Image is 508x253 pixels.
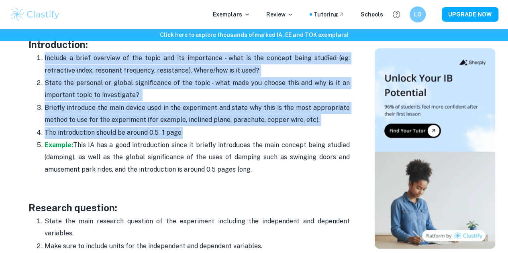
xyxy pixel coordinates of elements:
a: Example: [45,141,73,149]
img: Clastify logo [10,6,61,22]
a: Tutoring [314,10,345,19]
p: This IA has a good introduction since it briefly introduces the main concept being studied (dampi... [45,139,350,176]
p: State the personal or global significance of the topic - what made you choose this and why is it ... [45,77,350,101]
p: Include a brief overview of the topic and its importance - what is the concept being studied (eg:... [45,52,350,77]
h6: LO [413,10,422,19]
p: State the main research question of the experiment including the independent and dependent variab... [45,215,350,239]
button: Help and Feedback [390,8,403,21]
p: Review [266,10,294,19]
img: Thumbnail [375,48,495,249]
h3: Research question: [29,200,350,215]
button: UPGRADE NOW [442,7,498,22]
h6: Click here to explore thousands of marked IA, EE and TOK exemplars ! [2,30,506,39]
p: The introduction should be around 0.5 - 1 page. [45,127,350,139]
p: Make sure to include units for the independent and dependent variables. [45,240,350,252]
button: LO [410,6,426,22]
a: Schools [361,10,383,19]
p: Briefly introduce the main device used in the experiment and state why this is the most appropria... [45,102,350,126]
p: Exemplars [213,10,250,19]
h3: Introduction: [29,37,350,52]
